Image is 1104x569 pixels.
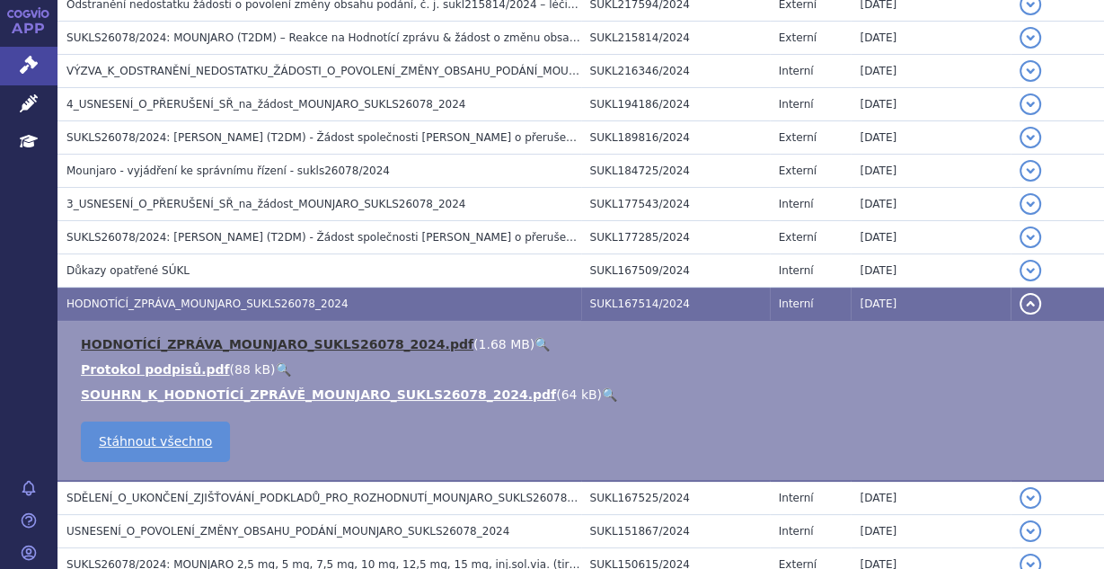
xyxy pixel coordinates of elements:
[1020,60,1041,82] button: detail
[581,515,770,548] td: SUKL151867/2024
[66,31,801,44] span: SUKLS26078/2024: MOUNJARO (T2DM) – Reakce na Hodnotící zprávu & žádost o změnu obsahu podání; obs...
[581,288,770,321] td: SUKL167514/2024
[779,231,817,244] span: Externí
[81,362,230,377] a: Protokol podpisů.pdf
[851,55,1010,88] td: [DATE]
[81,422,230,462] a: Stáhnout všechno
[581,481,770,515] td: SUKL167525/2024
[581,221,770,254] td: SUKL177285/2024
[779,31,817,44] span: Externí
[66,264,190,277] span: Důkazy opatřené SÚKL
[66,65,710,77] span: VÝZVA_K_ODSTRANĚNÍ_NEDOSTATKU_ŽÁDOSTI_O_POVOLENÍ_ZMĚNY_OBSAHU_PODÁNÍ_MOUNJARO_SUKLS26078_2024
[779,198,814,210] span: Interní
[779,131,817,144] span: Externí
[851,221,1010,254] td: [DATE]
[779,98,814,111] span: Interní
[581,155,770,188] td: SUKL184725/2024
[851,481,1010,515] td: [DATE]
[1020,487,1041,509] button: detail
[66,525,509,538] span: USNESENÍ_O_POVOLENÍ_ZMĚNY_OBSAHU_PODÁNÍ_MOUNJARO_SUKLS26078_2024
[1020,127,1041,148] button: detail
[1020,193,1041,215] button: detail
[66,198,465,210] span: 3_USNESENÍ_O_PŘERUŠENÍ_SŘ_na_žádost_MOUNJARO_SUKLS26078_2024
[534,337,550,351] a: 🔍
[851,188,1010,221] td: [DATE]
[1020,227,1041,248] button: detail
[779,298,814,310] span: Interní
[1020,520,1041,542] button: detail
[851,121,1010,155] td: [DATE]
[851,155,1010,188] td: [DATE]
[779,65,814,77] span: Interní
[81,386,1086,404] li: ( )
[81,360,1086,378] li: ( )
[234,362,270,377] span: 88 kB
[779,164,817,177] span: Externí
[1020,160,1041,182] button: detail
[851,22,1010,55] td: [DATE]
[66,492,600,504] span: SDĚLENÍ_O_UKONČENÍ_ZJIŠŤOVÁNÍ_PODKLADŮ_PRO_ROZHODNUTÍ_MOUNJARO_SUKLS26078_2024
[561,387,597,402] span: 64 kB
[581,188,770,221] td: SUKL177543/2024
[66,98,465,111] span: 4_USNESENÍ_O_PŘERUŠENÍ_SŘ_na_žádost_MOUNJARO_SUKLS26078_2024
[779,525,814,538] span: Interní
[851,88,1010,121] td: [DATE]
[1020,93,1041,115] button: detail
[1020,27,1041,49] button: detail
[851,254,1010,288] td: [DATE]
[81,387,556,402] a: SOUHRN_K_HODNOTÍCÍ_ZPRÁVĚ_MOUNJARO_SUKLS26078_2024.pdf
[581,121,770,155] td: SUKL189816/2024
[1020,260,1041,281] button: detail
[81,337,473,351] a: HODNOTÍCÍ_ZPRÁVA_MOUNJARO_SUKLS26078_2024.pdf
[66,298,348,310] span: HODNOTÍCÍ_ZPRÁVA_MOUNJARO_SUKLS26078_2024
[779,264,814,277] span: Interní
[851,515,1010,548] td: [DATE]
[851,288,1010,321] td: [DATE]
[779,492,814,504] span: Interní
[602,387,617,402] a: 🔍
[66,231,666,244] span: SUKLS26078/2024: MOUNJARO (T2DM) - Žádost společnosti Eli Lilly o přerušení správního řízení
[478,337,529,351] span: 1.68 MB
[1020,293,1041,315] button: detail
[581,88,770,121] td: SUKL194186/2024
[66,131,666,144] span: SUKLS26078/2024: MOUNJARO (T2DM) - Žádost společnosti Eli Lilly o přerušení správního řízení
[275,362,290,377] a: 🔍
[581,22,770,55] td: SUKL215814/2024
[66,164,390,177] span: Mounjaro - vyjádření ke správnímu řízení - sukls26078/2024
[81,335,1086,353] li: ( )
[581,55,770,88] td: SUKL216346/2024
[581,254,770,288] td: SUKL167509/2024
